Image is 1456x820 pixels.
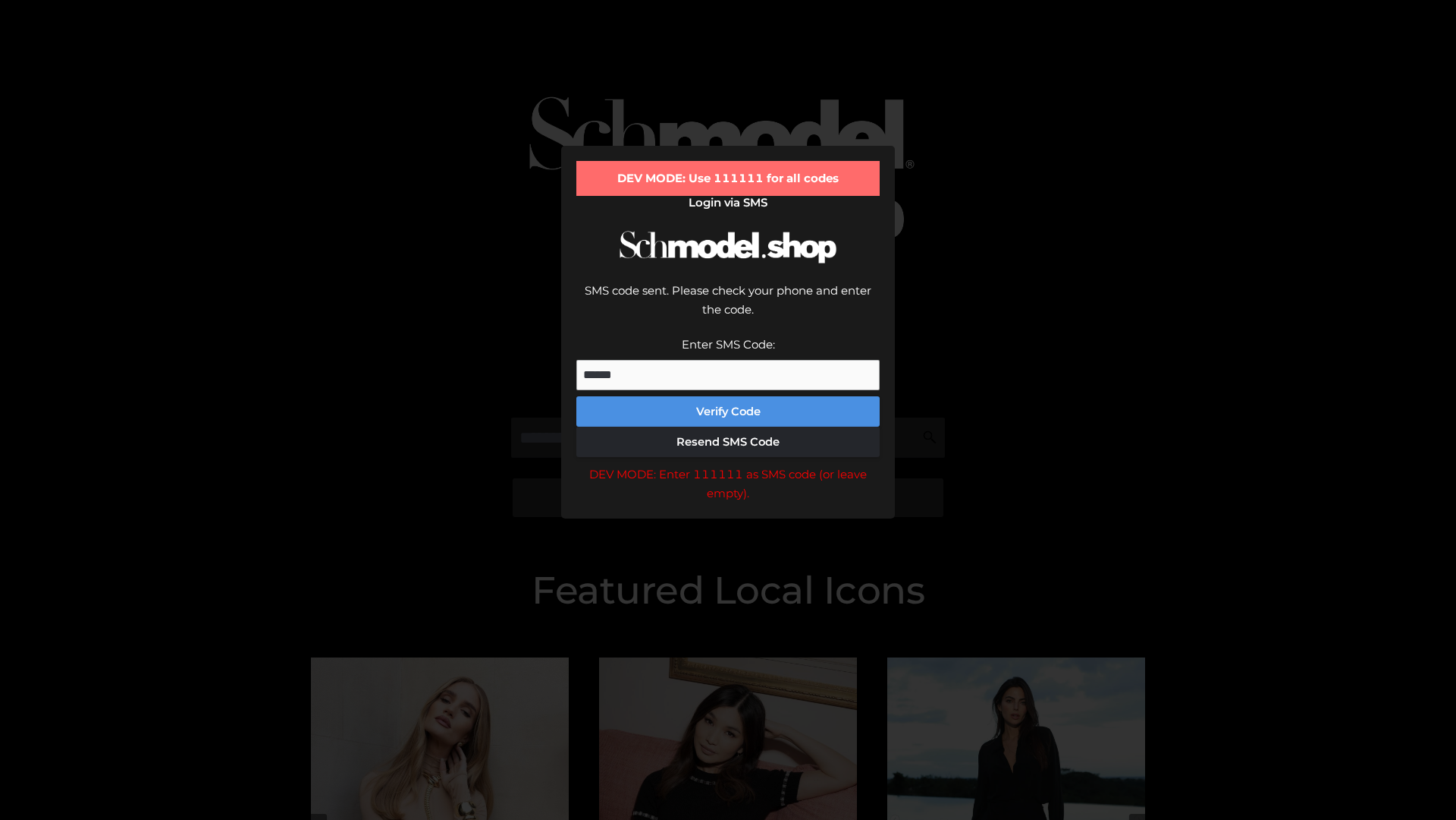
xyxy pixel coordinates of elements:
div: SMS code sent. Please check your phone and enter the code. [576,281,880,335]
button: Resend SMS Code [576,427,880,457]
h2: Login via SMS [576,196,880,210]
label: Enter SMS Code: [682,337,775,352]
div: DEV MODE: Use 111111 for all codes [576,161,880,196]
div: DEV MODE: Enter 111111 as SMS code (or leave empty). [576,465,880,503]
button: Verify Code [576,396,880,427]
img: Schmodel Logo [614,217,842,277]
